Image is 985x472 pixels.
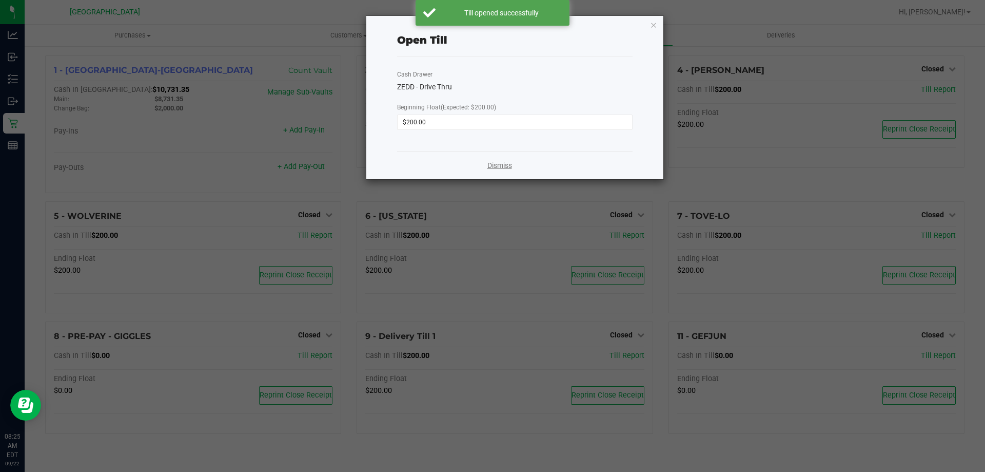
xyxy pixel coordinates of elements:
[441,104,496,111] span: (Expected: $200.00)
[397,104,496,111] span: Beginning Float
[487,160,512,171] a: Dismiss
[397,82,633,92] div: ZEDD - Drive Thru
[441,8,562,18] div: Till opened successfully
[397,32,447,48] div: Open Till
[397,70,432,79] label: Cash Drawer
[10,390,41,421] iframe: Resource center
